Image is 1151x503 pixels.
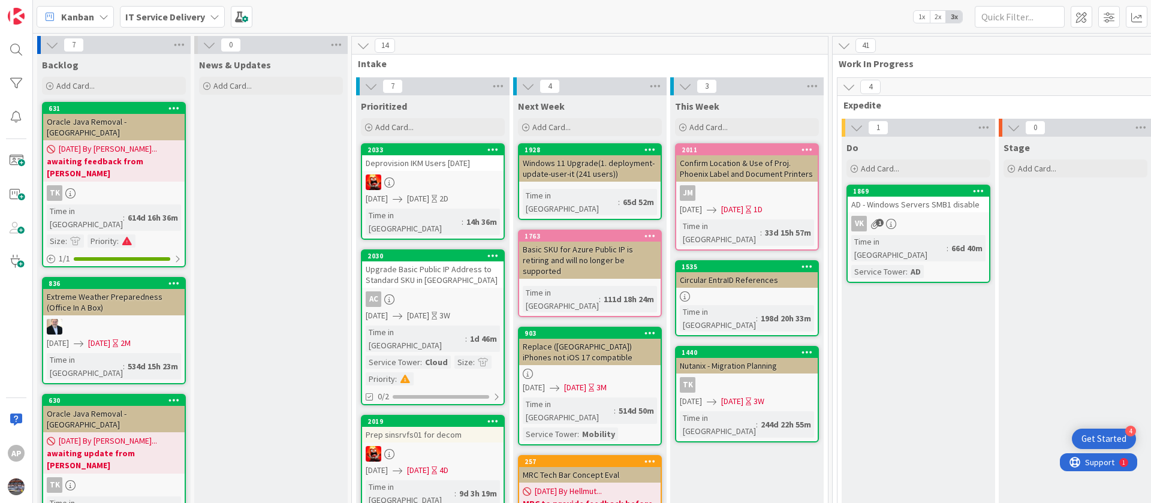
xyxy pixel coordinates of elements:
div: 2M [120,337,131,350]
div: 2011 [682,146,818,154]
span: Next Week [518,100,565,112]
div: 65d 52m [620,195,657,209]
div: Get Started [1081,433,1126,445]
span: [DATE] [407,464,429,477]
div: 630 [43,395,185,406]
span: This Week [675,100,719,112]
div: 1763Basic SKU for Azure Public IP is retiring and will no longer be supported [519,231,661,279]
img: VN [366,174,381,190]
span: Intake [358,58,813,70]
div: 630 [49,396,185,405]
span: 1x [914,11,930,23]
span: : [947,242,948,255]
span: 3x [946,11,962,23]
div: 14h 36m [463,215,500,228]
div: Time in [GEOGRAPHIC_DATA] [47,204,123,231]
div: 903Replace ([GEOGRAPHIC_DATA]) iPhones not iOS 17 compatible [519,328,661,365]
span: 0/2 [378,390,389,403]
div: 630Oracle Java Removal - [GEOGRAPHIC_DATA] [43,395,185,432]
div: MRC Tech Bar Concept Eval [519,467,661,483]
div: 2033 [362,144,504,155]
span: 14 [375,38,395,53]
span: 4 [540,79,560,94]
span: 2x [930,11,946,23]
span: Add Card... [56,80,95,91]
a: 631Oracle Java Removal - [GEOGRAPHIC_DATA][DATE] By [PERSON_NAME]...awaiting feedback from [PERSO... [42,102,186,267]
span: 7 [382,79,403,94]
img: HO [47,319,62,335]
span: : [756,418,758,431]
a: 903Replace ([GEOGRAPHIC_DATA]) iPhones not iOS 17 compatible[DATE][DATE]3MTime in [GEOGRAPHIC_DAT... [518,327,662,445]
div: 257 [519,456,661,467]
span: : [614,404,616,417]
span: [DATE] [366,192,388,205]
span: : [473,356,475,369]
span: : [599,293,601,306]
span: : [618,195,620,209]
div: 534d 15h 23m [125,360,181,373]
div: 836 [43,278,185,289]
div: 1928 [525,146,661,154]
div: Nutanix - Migration Planning [676,358,818,374]
div: 9d 3h 19m [456,487,500,500]
div: 614d 16h 36m [125,211,181,224]
div: 1869AD - Windows Servers SMB1 disable [848,186,989,212]
div: 903 [519,328,661,339]
div: HO [43,319,185,335]
b: awaiting update from [PERSON_NAME] [47,447,181,471]
div: Upgrade Basic Public IP Address to Standard SKU in [GEOGRAPHIC_DATA] [362,261,504,288]
div: Time in [GEOGRAPHIC_DATA] [680,411,756,438]
div: 2030Upgrade Basic Public IP Address to Standard SKU in [GEOGRAPHIC_DATA] [362,251,504,288]
div: Extreme Weather Preparedness (Office In A Box) [43,289,185,315]
div: VN [362,446,504,462]
div: Mobility [579,427,618,441]
div: 631 [49,104,185,113]
span: : [465,332,467,345]
a: 2033Deprovision IKM Users [DATE]VN[DATE][DATE]2DTime in [GEOGRAPHIC_DATA]:14h 36m [361,143,505,240]
span: : [65,234,67,248]
span: [DATE] By [PERSON_NAME]... [59,143,157,155]
b: IT Service Delivery [125,11,205,23]
div: Circular EntraID References [676,272,818,288]
span: [DATE] [564,381,586,394]
span: : [395,372,397,385]
a: 1440Nutanix - Migration PlanningTK[DATE][DATE]3WTime in [GEOGRAPHIC_DATA]:244d 22h 55m [675,346,819,442]
span: Support [25,2,55,16]
div: Open Get Started checklist, remaining modules: 4 [1072,429,1136,449]
div: 198d 20h 33m [758,312,814,325]
div: TK [47,185,62,201]
div: VK [848,216,989,231]
div: 1928Windows 11 Upgrade(1. deployment-update-user-it (241 users)) [519,144,661,182]
div: 2033Deprovision IKM Users [DATE] [362,144,504,171]
div: 244d 22h 55m [758,418,814,431]
div: AP [8,445,25,462]
div: AD - Windows Servers SMB1 disable [848,197,989,212]
div: 66d 40m [948,242,986,255]
span: Add Card... [375,122,414,132]
a: 1763Basic SKU for Azure Public IP is retiring and will no longer be supportedTime in [GEOGRAPHIC_... [518,230,662,317]
div: 1/1 [43,251,185,266]
span: [DATE] [366,309,388,322]
div: Priority [366,372,395,385]
a: 1535Circular EntraID ReferencesTime in [GEOGRAPHIC_DATA]:198d 20h 33m [675,260,819,336]
div: 1440 [676,347,818,358]
div: 2030 [362,251,504,261]
span: [DATE] [366,464,388,477]
span: 7 [64,38,84,52]
span: [DATE] [721,203,743,216]
div: Time in [GEOGRAPHIC_DATA] [366,326,465,352]
div: Deprovision IKM Users [DATE] [362,155,504,171]
span: Do [846,141,858,153]
div: 1d 46m [467,332,500,345]
div: Time in [GEOGRAPHIC_DATA] [523,397,614,424]
div: JM [680,185,695,201]
div: Time in [GEOGRAPHIC_DATA] [523,286,599,312]
div: 1D [754,203,763,216]
span: Prioritized [361,100,407,112]
div: 1535 [676,261,818,272]
div: Confirm Location & Use of Proj. Phoenix Label and Document Printers [676,155,818,182]
div: Windows 11 Upgrade(1. deployment-update-user-it (241 users)) [519,155,661,182]
div: Time in [GEOGRAPHIC_DATA] [680,305,756,332]
span: Add Card... [532,122,571,132]
div: AC [362,291,504,307]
